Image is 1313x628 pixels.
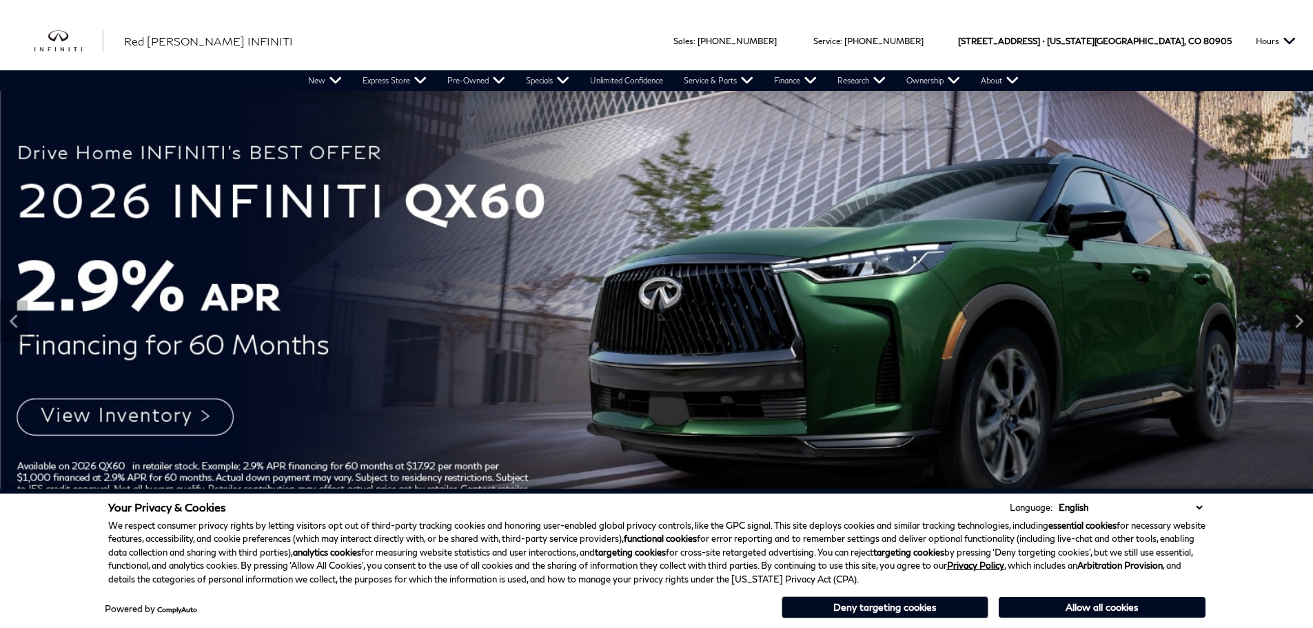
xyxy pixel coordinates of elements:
span: CO [1188,12,1201,70]
a: Unlimited Confidence [580,70,673,91]
span: 80905 [1203,12,1232,70]
div: Powered by [105,605,197,614]
a: About [970,70,1029,91]
span: [STREET_ADDRESS] • [958,12,1045,70]
a: [PHONE_NUMBER] [844,36,924,46]
strong: targeting cookies [595,547,666,558]
a: Specials [516,70,580,91]
img: INFINITI [34,30,103,52]
span: : [693,36,695,46]
a: Pre-Owned [437,70,516,91]
strong: Arbitration Provision [1077,560,1163,571]
button: Deny targeting cookies [782,596,988,618]
a: infiniti [34,30,103,52]
a: New [298,70,352,91]
strong: functional cookies [624,533,697,544]
strong: analytics cookies [293,547,361,558]
span: Sales [673,36,693,46]
a: Finance [764,70,827,91]
a: Red [PERSON_NAME] INFINITI [124,33,293,50]
strong: essential cookies [1048,520,1117,531]
span: : [840,36,842,46]
a: Ownership [896,70,970,91]
a: [PHONE_NUMBER] [698,36,777,46]
select: Language Select [1055,500,1205,514]
nav: Main Navigation [298,70,1029,91]
a: Express Store [352,70,437,91]
div: Language: [1010,503,1052,512]
a: [STREET_ADDRESS] • [US_STATE][GEOGRAPHIC_DATA], CO 80905 [958,36,1232,46]
p: We respect consumer privacy rights by letting visitors opt out of third-party tracking cookies an... [108,519,1205,587]
span: Your Privacy & Cookies [108,500,226,514]
span: [US_STATE][GEOGRAPHIC_DATA], [1047,12,1186,70]
span: Red [PERSON_NAME] INFINITI [124,34,293,48]
button: Open the hours dropdown [1249,12,1303,70]
button: Allow all cookies [999,597,1205,618]
a: ComplyAuto [157,605,197,614]
span: Service [813,36,840,46]
div: Next [1285,301,1313,342]
a: Service & Parts [673,70,764,91]
a: Privacy Policy [947,560,1004,571]
strong: targeting cookies [873,547,944,558]
a: Research [827,70,896,91]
